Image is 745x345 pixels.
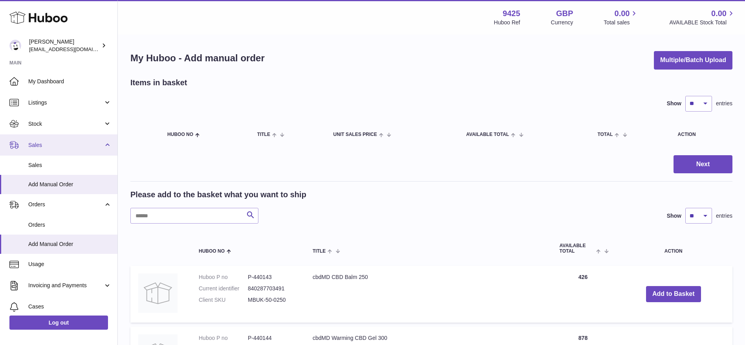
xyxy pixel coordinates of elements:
[130,189,306,200] h2: Please add to the basket what you want to ship
[305,266,552,323] td: cbdMD CBD Balm 250
[28,221,112,229] span: Orders
[28,261,112,268] span: Usage
[615,8,630,19] span: 0.00
[199,249,225,254] span: Huboo no
[28,99,103,106] span: Listings
[667,212,681,220] label: Show
[716,212,732,220] span: entries
[28,303,112,310] span: Cases
[29,46,115,52] span: [EMAIL_ADDRESS][DOMAIN_NAME]
[9,40,21,51] img: internalAdmin-9425@internal.huboo.com
[560,243,595,253] span: AVAILABLE Total
[28,201,103,208] span: Orders
[333,132,377,137] span: Unit Sales Price
[551,19,573,26] div: Currency
[597,132,613,137] span: Total
[646,286,701,302] button: Add to Basket
[669,8,736,26] a: 0.00 AVAILABLE Stock Total
[138,273,178,313] img: cbdMD CBD Balm 250
[28,161,112,169] span: Sales
[28,282,103,289] span: Invoicing and Payments
[674,155,732,174] button: Next
[9,316,108,330] a: Log out
[167,132,193,137] span: Huboo no
[667,100,681,107] label: Show
[313,249,326,254] span: Title
[669,19,736,26] span: AVAILABLE Stock Total
[28,78,112,85] span: My Dashboard
[716,100,732,107] span: entries
[28,181,112,188] span: Add Manual Order
[28,240,112,248] span: Add Manual Order
[248,285,297,292] dd: 840287703491
[248,334,297,342] dd: P-440144
[130,77,187,88] h2: Items in basket
[615,235,732,261] th: Action
[552,266,615,323] td: 426
[199,296,248,304] dt: Client SKU
[130,52,265,64] h1: My Huboo - Add manual order
[503,8,520,19] strong: 9425
[466,132,509,137] span: AVAILABLE Total
[556,8,573,19] strong: GBP
[604,8,639,26] a: 0.00 Total sales
[199,334,248,342] dt: Huboo P no
[199,273,248,281] dt: Huboo P no
[28,141,103,149] span: Sales
[494,19,520,26] div: Huboo Ref
[199,285,248,292] dt: Current identifier
[604,19,639,26] span: Total sales
[28,120,103,128] span: Stock
[678,132,725,137] div: Action
[654,51,732,70] button: Multiple/Batch Upload
[711,8,727,19] span: 0.00
[29,38,100,53] div: [PERSON_NAME]
[248,273,297,281] dd: P-440143
[257,132,270,137] span: Title
[248,296,297,304] dd: MBUK-50-0250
